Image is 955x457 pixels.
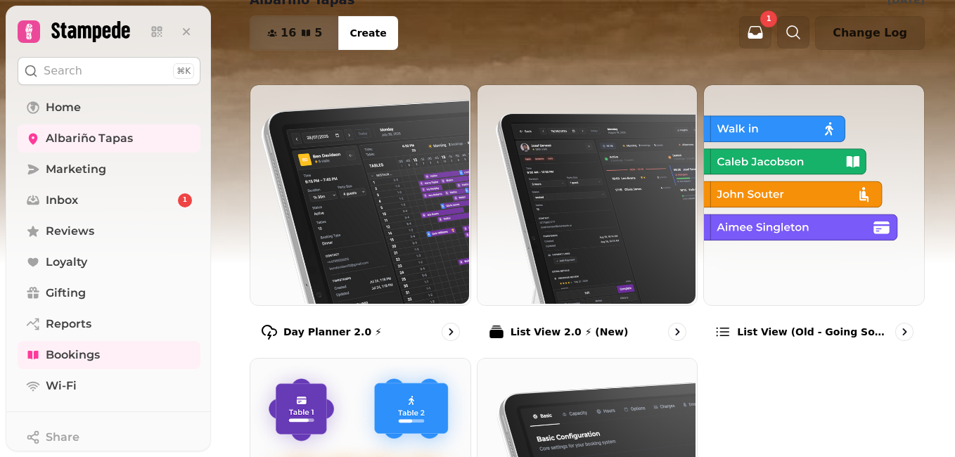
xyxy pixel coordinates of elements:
img: List View 2.0 ⚡ (New) [476,84,696,304]
div: ⌘K [173,63,194,79]
span: Share [46,429,79,446]
button: Create [338,16,397,50]
button: Change Log [815,16,925,50]
a: Inbox1 [18,186,200,214]
button: 165 [250,16,339,50]
a: Reports [18,310,200,338]
a: List view (Old - going soon)List view (Old - going soon) [703,84,925,352]
p: List View 2.0 ⚡ (New) [511,325,629,339]
p: Search [44,63,82,79]
svg: go to [897,325,911,339]
span: Reports [46,316,91,333]
img: List view (Old - going soon) [703,84,923,304]
a: Wi-Fi [18,372,200,400]
span: Albariño Tapas [46,130,133,147]
span: Inbox [46,192,78,209]
a: Home [18,94,200,122]
span: Gifting [46,285,86,302]
span: Bookings [46,347,100,363]
span: 5 [314,27,322,39]
span: Marketing [46,161,106,178]
a: Loyalty [18,248,200,276]
button: Share [18,423,200,451]
img: Day Planner 2.0 ⚡ [249,84,469,304]
span: Change Log [833,27,907,39]
a: Albariño Tapas [18,124,200,153]
span: Home [46,99,81,116]
span: Reviews [46,223,94,240]
span: 16 [281,27,296,39]
span: Create [350,28,386,38]
span: Loyalty [46,254,87,271]
p: Day Planner 2.0 ⚡ [283,325,382,339]
span: Wi-Fi [46,378,77,394]
a: Gifting [18,279,200,307]
a: Marketing [18,155,200,184]
a: List View 2.0 ⚡ (New)List View 2.0 ⚡ (New) [477,84,698,352]
a: Bookings [18,341,200,369]
svg: go to [670,325,684,339]
span: 1 [767,15,771,22]
span: 1 [183,195,187,205]
svg: go to [444,325,458,339]
button: Search⌘K [18,57,200,85]
a: Reviews [18,217,200,245]
a: Day Planner 2.0 ⚡Day Planner 2.0 ⚡ [250,84,471,352]
p: List view (Old - going soon) [737,325,890,339]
